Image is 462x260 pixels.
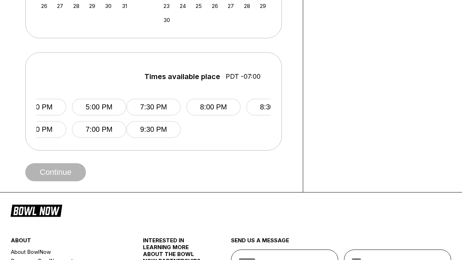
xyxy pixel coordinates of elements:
div: Choose Monday, October 27th, 2025 [55,1,65,11]
button: 5:00 PM [72,99,126,116]
button: 8:00 PM [186,99,241,116]
button: 8:30 PM [246,99,301,116]
div: Choose Wednesday, October 29th, 2025 [87,1,97,11]
div: Choose Sunday, October 26th, 2025 [39,1,49,11]
button: 4:30 PM [12,99,66,116]
div: Choose Saturday, November 29th, 2025 [258,1,268,11]
div: Choose Sunday, November 30th, 2025 [162,15,171,25]
span: PDT -07:00 [226,73,261,81]
span: Times available place [144,73,220,81]
div: Choose Wednesday, November 26th, 2025 [210,1,220,11]
div: Choose Monday, November 24th, 2025 [178,1,188,11]
div: Choose Tuesday, October 28th, 2025 [71,1,81,11]
div: Choose Thursday, October 30th, 2025 [104,1,113,11]
button: 6:30 PM [12,121,66,138]
div: about [11,237,121,247]
div: send us a message [231,237,451,250]
div: Choose Friday, November 28th, 2025 [242,1,252,11]
div: Choose Friday, October 31st, 2025 [119,1,129,11]
div: Choose Sunday, November 23rd, 2025 [162,1,171,11]
div: Choose Thursday, November 27th, 2025 [226,1,236,11]
button: 9:30 PM [126,121,181,138]
div: Choose Tuesday, November 25th, 2025 [194,1,204,11]
a: About BowlNow [11,247,121,256]
button: 7:30 PM [126,99,181,116]
button: 7:00 PM [72,121,126,138]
